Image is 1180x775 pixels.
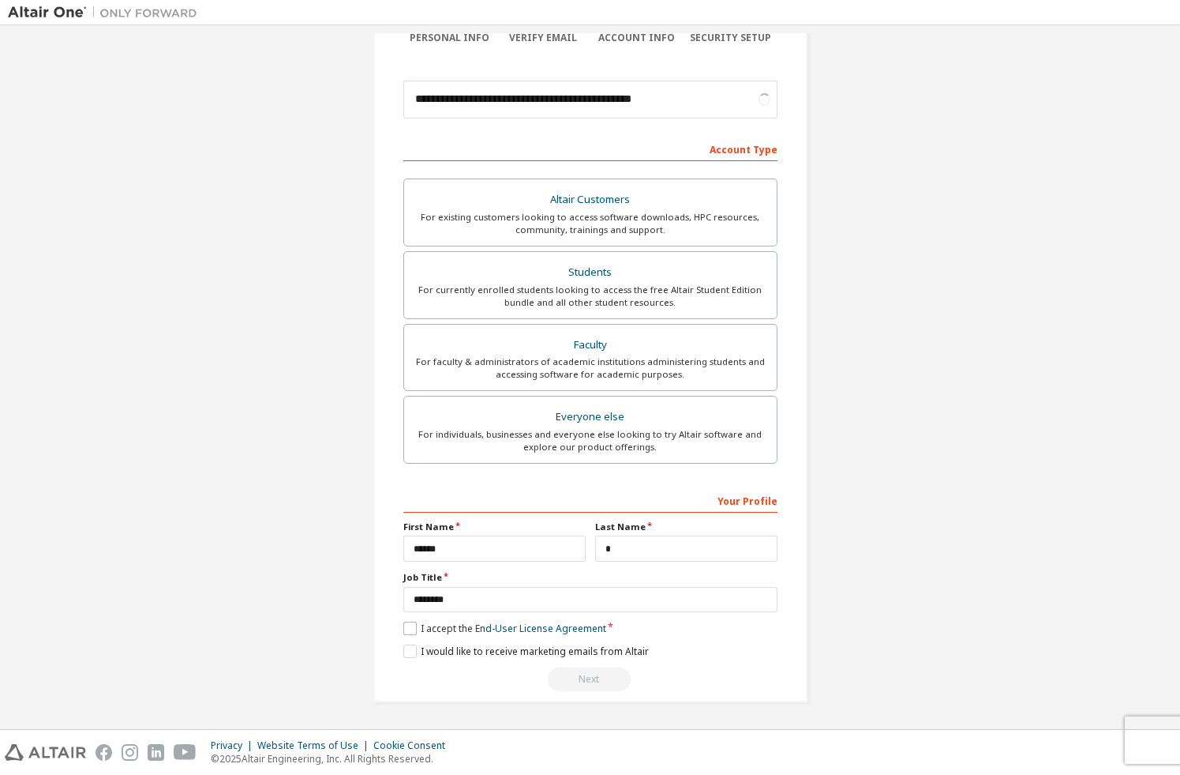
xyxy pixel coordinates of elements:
label: Job Title [403,571,777,584]
div: Everyone else [414,406,767,428]
label: First Name [403,521,586,533]
div: Please wait while checking email ... [403,668,777,691]
div: For existing customers looking to access software downloads, HPC resources, community, trainings ... [414,211,767,236]
img: youtube.svg [174,744,197,761]
img: linkedin.svg [148,744,164,761]
div: Students [414,261,767,284]
div: For faculty & administrators of academic institutions administering students and accessing softwa... [414,356,767,381]
div: Account Info [590,32,684,44]
div: Altair Customers [414,189,767,211]
div: For currently enrolled students looking to access the free Altair Student Edition bundle and all ... [414,284,767,309]
div: Account Type [403,136,777,161]
div: For individuals, businesses and everyone else looking to try Altair software and explore our prod... [414,428,767,453]
div: Security Setup [684,32,777,44]
img: Altair One [8,5,205,21]
p: © 2025 Altair Engineering, Inc. All Rights Reserved. [211,752,455,766]
div: Cookie Consent [373,739,455,752]
div: Website Terms of Use [257,739,373,752]
label: I would like to receive marketing emails from Altair [403,645,649,658]
div: Privacy [211,739,257,752]
label: I accept the [403,622,606,635]
img: instagram.svg [122,744,138,761]
img: facebook.svg [96,744,112,761]
a: End-User License Agreement [475,622,606,635]
img: altair_logo.svg [5,744,86,761]
div: Faculty [414,334,767,356]
div: Personal Info [403,32,497,44]
div: Verify Email [496,32,590,44]
label: Last Name [595,521,777,533]
div: Your Profile [403,487,777,513]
